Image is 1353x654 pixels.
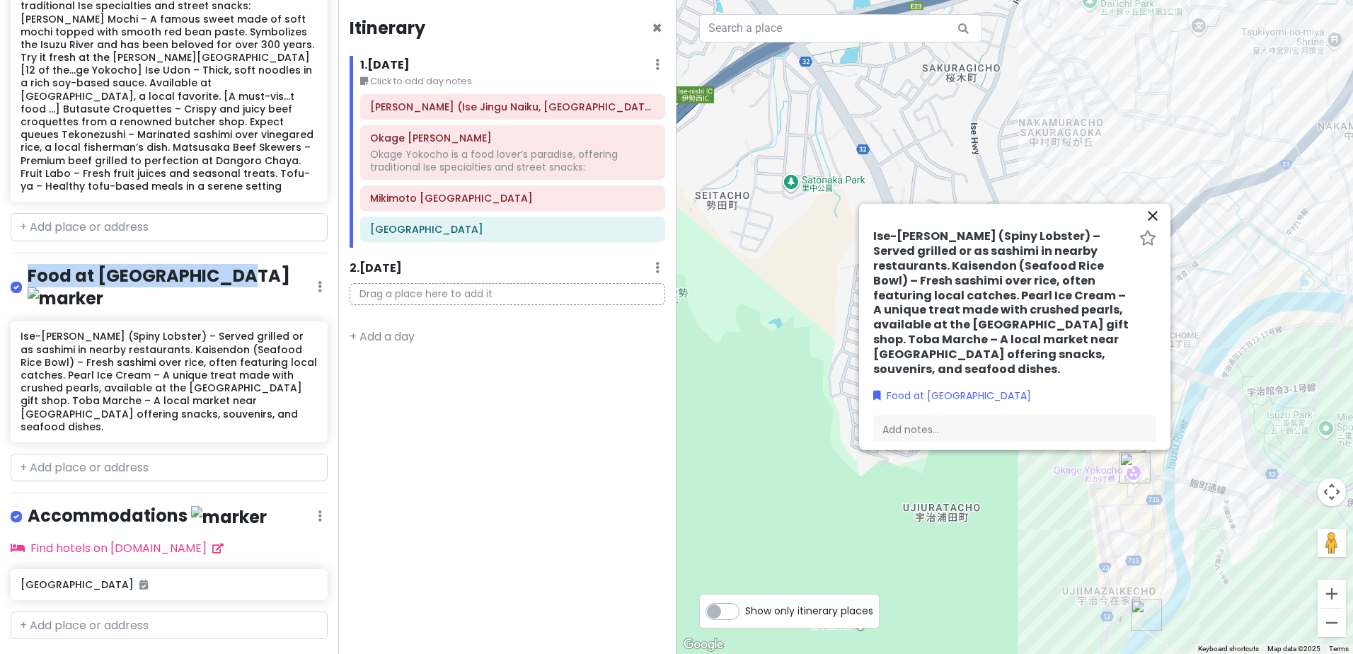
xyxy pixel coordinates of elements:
[350,328,415,345] a: + Add a day
[1318,529,1346,557] button: Drag Pegman onto the map to open Street View
[11,454,328,482] input: + Add place or address
[1318,478,1346,506] button: Map camera controls
[360,58,410,73] h6: 1 . [DATE]
[11,213,328,241] input: + Add place or address
[1329,645,1349,653] a: Terms (opens in new tab)
[370,101,655,113] h6: Kotai Jingu (Ise Jingu Naiku, Inner Sanctuary)
[873,415,1156,445] div: Add notes...
[1125,594,1168,636] div: Uji-bashi Bridge
[350,17,425,39] h4: Itinerary
[652,20,662,37] button: Close
[28,265,318,310] h4: Food at [GEOGRAPHIC_DATA]
[139,580,148,590] i: Added to itinerary
[680,636,727,654] a: Open this area in Google Maps (opens a new window)
[1318,609,1346,637] button: Zoom out
[680,636,727,654] img: Google
[350,283,665,305] p: Drag a place here to add it
[11,612,328,640] input: + Add place or address
[1139,229,1156,248] a: Star place
[370,148,655,173] div: Okage Yokocho is a food lover’s paradise, offering traditional Ise specialties and street snacks:
[21,330,317,433] h6: Ise-[PERSON_NAME] (Spiny Lobster) – Served grilled or as sashimi in nearby restaurants. Kaisendon...
[28,505,267,528] h4: Accommodations
[11,540,224,556] a: Find hotels on [DOMAIN_NAME]
[28,287,103,309] img: marker
[350,261,402,276] h6: 2 . [DATE]
[652,16,662,40] span: Close itinerary
[1144,207,1161,224] i: close
[1144,207,1162,229] button: Close
[873,229,1134,377] h6: Ise-[PERSON_NAME] (Spiny Lobster) – Served grilled or as sashimi in nearby restaurants. Kaisendon...
[1198,644,1259,654] button: Keyboard shortcuts
[873,388,1031,403] a: Food at [GEOGRAPHIC_DATA]
[1318,580,1346,608] button: Zoom in
[370,223,655,236] h6: Misugi Resort Hotel Annex
[21,578,317,591] h6: [GEOGRAPHIC_DATA]
[370,192,655,205] h6: Mikimoto Pearl Island
[745,603,873,619] span: Show only itinerary places
[1267,645,1320,653] span: Map data ©2025
[370,132,655,144] h6: Okage Yokocho
[699,14,982,42] input: Search a place
[360,74,665,88] small: Click to add day notes
[1114,447,1156,489] div: Okage Yokocho
[191,506,267,528] img: marker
